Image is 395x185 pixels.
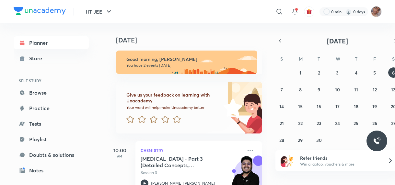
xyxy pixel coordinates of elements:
[298,103,303,110] abbr: September 15, 2025
[332,101,343,111] button: September 17, 2025
[351,101,361,111] button: September 18, 2025
[14,164,89,177] a: Notes
[14,102,89,115] a: Practice
[332,67,343,78] button: September 3, 2025
[314,67,324,78] button: September 2, 2025
[335,87,340,93] abbr: September 10, 2025
[280,120,284,126] abbr: September 21, 2025
[201,82,262,133] img: feedback_image
[354,103,358,110] abbr: September 18, 2025
[372,103,377,110] abbr: September 19, 2025
[14,36,89,49] a: Planner
[298,137,303,143] abbr: September 29, 2025
[126,56,251,62] h6: Good morning, [PERSON_NAME]
[369,118,380,128] button: September 26, 2025
[280,56,283,62] abbr: Sunday
[332,118,343,128] button: September 24, 2025
[369,84,380,95] button: September 12, 2025
[369,67,380,78] button: September 5, 2025
[335,120,340,126] abbr: September 24, 2025
[116,51,257,74] img: morning
[14,133,89,146] a: Playlist
[14,148,89,161] a: Doubts & solutions
[14,7,66,17] a: Company Logo
[317,103,321,110] abbr: September 16, 2025
[295,67,306,78] button: September 1, 2025
[299,56,303,62] abbr: Monday
[373,87,377,93] abbr: September 12, 2025
[107,146,133,154] h5: 10:00
[14,86,89,99] a: Browse
[300,161,380,167] p: Win a laptop, vouchers & more
[14,52,89,65] a: Store
[107,154,133,158] p: AM
[318,87,320,93] abbr: September 9, 2025
[351,67,361,78] button: September 4, 2025
[14,7,66,15] img: Company Logo
[14,117,89,130] a: Tests
[279,137,284,143] abbr: September 28, 2025
[317,120,321,126] abbr: September 23, 2025
[141,170,242,176] p: Session 3
[355,56,357,62] abbr: Thursday
[299,70,301,76] abbr: September 1, 2025
[276,118,287,128] button: September 21, 2025
[126,92,221,104] h6: Give us your feedback on learning with Unacademy
[298,120,303,126] abbr: September 22, 2025
[276,84,287,95] button: September 7, 2025
[373,56,376,62] abbr: Friday
[345,8,352,15] img: streak
[392,70,395,76] abbr: September 6, 2025
[116,36,268,44] h4: [DATE]
[314,118,324,128] button: September 23, 2025
[304,6,314,17] button: avatar
[316,137,322,143] abbr: September 30, 2025
[314,101,324,111] button: September 16, 2025
[295,118,306,128] button: September 22, 2025
[126,105,221,110] p: Your word will help make Unacademy better
[314,84,324,95] button: September 9, 2025
[371,6,382,17] img: Rahul 2026
[82,5,117,18] button: IIT JEE
[354,120,358,126] abbr: September 25, 2025
[318,70,320,76] abbr: September 2, 2025
[351,118,361,128] button: September 25, 2025
[299,87,302,93] abbr: September 8, 2025
[295,84,306,95] button: September 8, 2025
[314,135,324,145] button: September 30, 2025
[372,120,377,126] abbr: September 26, 2025
[295,101,306,111] button: September 15, 2025
[306,9,312,15] img: avatar
[14,75,89,86] h6: SELF STUDY
[141,146,242,154] p: Chemistry
[335,103,340,110] abbr: September 17, 2025
[279,103,284,110] abbr: September 14, 2025
[281,154,294,167] img: referral
[327,37,348,45] span: [DATE]
[392,56,395,62] abbr: Saturday
[332,84,343,95] button: September 10, 2025
[281,87,283,93] abbr: September 7, 2025
[336,56,340,62] abbr: Wednesday
[300,155,380,161] h6: Refer friends
[373,137,381,145] img: ttu
[373,70,376,76] abbr: September 5, 2025
[276,101,287,111] button: September 14, 2025
[285,36,391,45] button: [DATE]
[354,87,358,93] abbr: September 11, 2025
[141,156,221,168] h5: Hydrocarbons - Part 3 (Detailed Concepts, Mechanism, Critical Thinking and Illustartions)
[126,63,251,68] p: You have 2 events [DATE]
[369,101,380,111] button: September 19, 2025
[355,70,357,76] abbr: September 4, 2025
[29,54,46,62] div: Store
[276,135,287,145] button: September 28, 2025
[336,70,339,76] abbr: September 3, 2025
[318,56,320,62] abbr: Tuesday
[295,135,306,145] button: September 29, 2025
[351,84,361,95] button: September 11, 2025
